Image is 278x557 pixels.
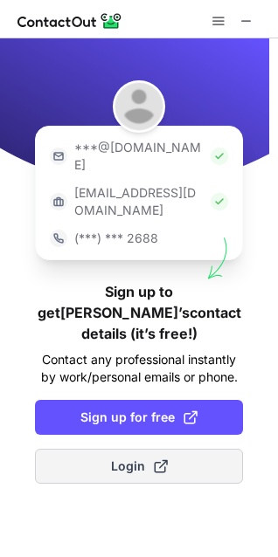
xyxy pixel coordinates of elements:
[74,184,204,219] p: [EMAIL_ADDRESS][DOMAIN_NAME]
[211,193,228,210] img: Check Icon
[74,139,204,174] p: ***@[DOMAIN_NAME]
[211,148,228,165] img: Check Icon
[50,148,67,165] img: https://contactout.com/extension/app/static/media/login-email-icon.f64bce713bb5cd1896fef81aa7b14a...
[111,457,168,475] span: Login
[35,449,243,484] button: Login
[35,281,243,344] h1: Sign up to get [PERSON_NAME]’s contact details (it’s free!)
[17,10,122,31] img: ContactOut v5.3.10
[80,409,198,426] span: Sign up for free
[113,80,165,133] img: Sakshi Bhatt
[35,400,243,435] button: Sign up for free
[35,351,243,386] p: Contact any professional instantly by work/personal emails or phone.
[50,230,67,247] img: https://contactout.com/extension/app/static/media/login-phone-icon.bacfcb865e29de816d437549d7f4cb...
[50,193,67,210] img: https://contactout.com/extension/app/static/media/login-work-icon.638a5007170bc45168077fde17b29a1...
